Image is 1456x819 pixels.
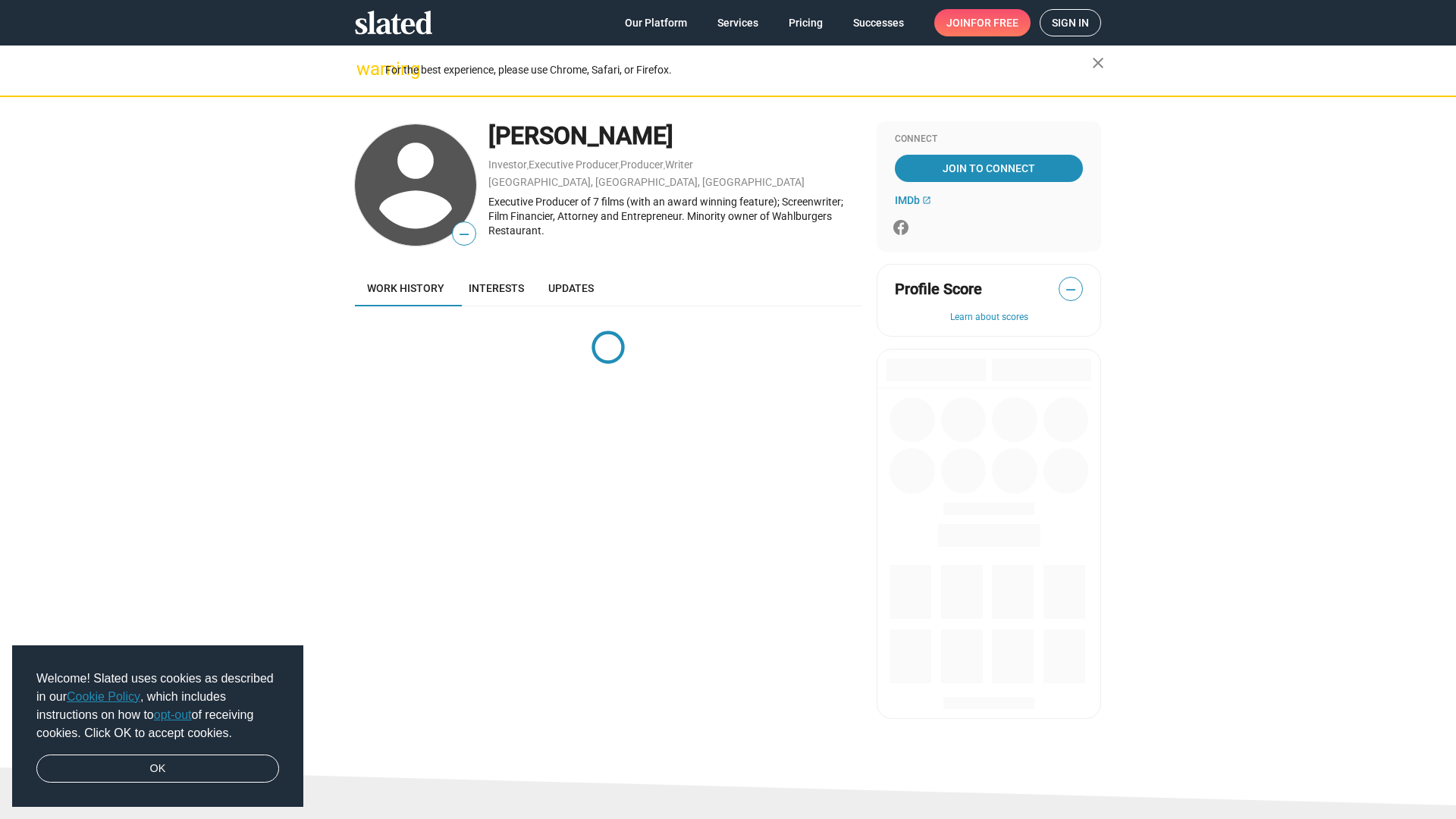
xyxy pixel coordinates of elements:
span: Successes [853,9,904,36]
mat-icon: open_in_new [922,196,931,205]
span: Welcome! Slated uses cookies as described in our , which includes instructions on how to of recei... [36,670,279,742]
a: Interests [457,270,536,306]
span: Pricing [789,9,823,36]
a: dismiss cookie message [36,755,279,783]
a: Producer [620,158,664,171]
div: Connect [895,133,1083,146]
div: For the best experience, please use Chrome, Safari, or Firefox. [385,60,1092,80]
a: IMDb [895,194,931,206]
button: Learn about scores [895,312,1083,324]
a: Cookie Policy [67,690,140,703]
span: , [619,162,620,170]
a: Executive Producer [529,158,619,171]
span: for free [971,9,1018,36]
a: Our Platform [613,9,699,36]
span: Join To Connect [898,155,1080,182]
span: Updates [548,282,594,294]
span: IMDb [895,194,920,206]
span: , [664,162,665,170]
div: [PERSON_NAME] [488,120,861,152]
a: Successes [841,9,916,36]
a: Sign in [1040,9,1101,36]
span: — [453,224,475,244]
div: Executive Producer of 7 films (with an award winning feature); Screenwriter; Film Financier, Atto... [488,195,861,237]
a: Investor [488,158,527,171]
a: Joinfor free [934,9,1031,36]
span: Our Platform [625,9,687,36]
span: Interests [469,282,524,294]
a: opt-out [154,708,192,721]
div: cookieconsent [12,645,303,808]
a: Writer [665,158,693,171]
a: Updates [536,270,606,306]
mat-icon: warning [356,60,375,78]
a: [GEOGRAPHIC_DATA], [GEOGRAPHIC_DATA], [GEOGRAPHIC_DATA] [488,176,805,188]
a: Services [705,9,770,36]
mat-icon: close [1089,54,1107,72]
span: Profile Score [895,279,982,300]
span: , [527,162,529,170]
a: Work history [355,270,457,306]
span: Services [717,9,758,36]
a: Pricing [777,9,835,36]
span: Join [946,9,1018,36]
span: Sign in [1052,10,1089,36]
span: — [1059,280,1082,300]
span: Work history [367,282,444,294]
a: Join To Connect [895,155,1083,182]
